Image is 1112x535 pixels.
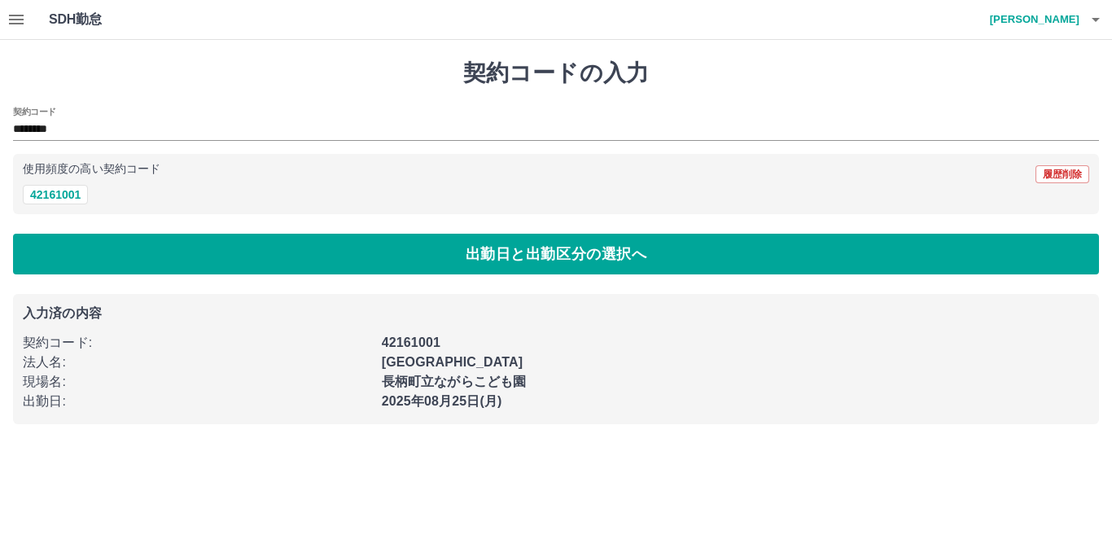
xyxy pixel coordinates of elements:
button: 履歴削除 [1035,165,1089,183]
p: 入力済の内容 [23,307,1089,320]
b: 長柄町立ながらこども園 [382,375,527,388]
p: 法人名 : [23,353,372,372]
p: 出勤日 : [23,392,372,411]
p: 現場名 : [23,372,372,392]
h2: 契約コード [13,105,56,118]
h1: 契約コードの入力 [13,59,1099,87]
b: 2025年08月25日(月) [382,394,502,408]
b: [GEOGRAPHIC_DATA] [382,355,523,369]
b: 42161001 [382,335,440,349]
button: 出勤日と出勤区分の選択へ [13,234,1099,274]
p: 使用頻度の高い契約コード [23,164,160,175]
p: 契約コード : [23,333,372,353]
button: 42161001 [23,185,88,204]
